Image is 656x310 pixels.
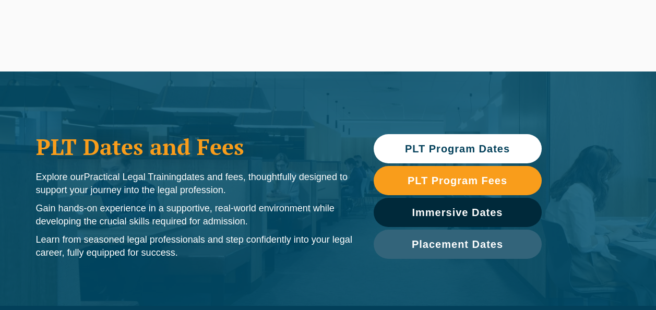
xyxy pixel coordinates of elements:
p: Explore our dates and fees, thoughtfully designed to support your journey into the legal profession. [36,171,353,197]
p: Gain hands-on experience in a supportive, real-world environment while developing the crucial ski... [36,202,353,228]
a: Immersive Dates [374,198,542,227]
p: Learn from seasoned legal professionals and step confidently into your legal career, fully equipp... [36,233,353,259]
span: Immersive Dates [412,207,503,218]
span: PLT Program Fees [408,175,507,186]
a: PLT Program Dates [374,134,542,163]
span: Practical Legal Training [84,172,182,182]
span: PLT Program Dates [405,144,510,154]
a: Placement Dates [374,230,542,259]
h1: PLT Dates and Fees [36,134,353,160]
a: PLT Program Fees [374,166,542,195]
span: Placement Dates [412,239,503,249]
